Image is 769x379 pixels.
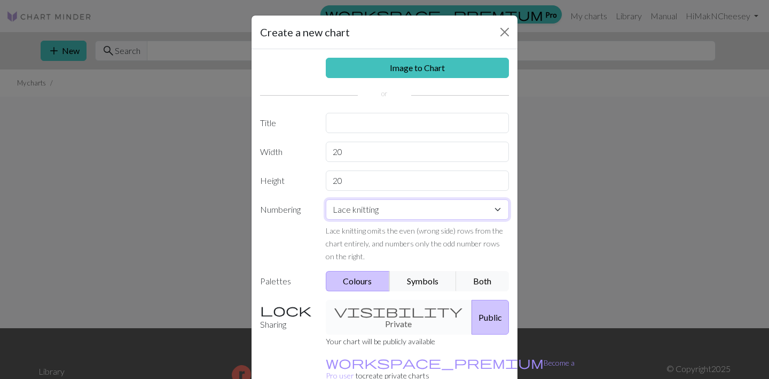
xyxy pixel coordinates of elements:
[254,300,319,335] label: Sharing
[254,271,319,291] label: Palettes
[326,226,503,261] small: Lace knitting omits the even (wrong side) rows from the chart entirely, and numbers only the odd ...
[260,24,350,40] h5: Create a new chart
[326,355,544,370] span: workspace_premium
[326,337,435,346] small: Your chart will be publicly available
[389,271,457,291] button: Symbols
[254,199,319,262] label: Numbering
[496,24,513,41] button: Close
[456,271,509,291] button: Both
[254,142,319,162] label: Width
[326,271,390,291] button: Colours
[254,171,319,191] label: Height
[254,113,319,133] label: Title
[472,300,509,335] button: Public
[326,58,509,78] a: Image to Chart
